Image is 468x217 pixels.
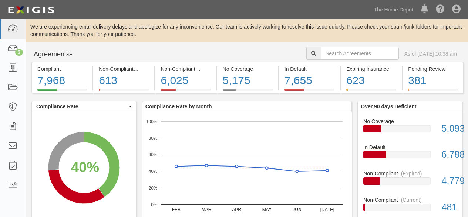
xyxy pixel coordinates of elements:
[148,152,157,157] text: 60%
[6,3,57,17] img: logo-5460c22ac91f19d4615b14bd174203de0afe785f0fc80cf4dbbc73dc1793850b.png
[146,119,158,124] text: 100%
[370,2,417,17] a: The Home Depot
[341,89,402,95] a: Expiring Insurance623
[37,65,87,73] div: Compliant
[232,207,241,212] text: APR
[26,23,468,38] div: We are experiencing email delivery delays and apologize for any inconvenience. Our team is active...
[161,73,211,89] div: 6,025
[346,73,396,89] div: 623
[361,103,416,109] b: Over 90 days Deficient
[223,73,273,89] div: 5,175
[401,196,422,204] div: (Current)
[358,196,462,204] div: Non-Compliant
[31,89,92,95] a: Compliant7,968
[223,65,273,73] div: No Coverage
[99,73,149,89] div: 613
[284,73,334,89] div: 7,655
[363,144,457,170] a: In Default6,788
[198,65,219,73] div: (Expired)
[436,122,462,135] div: 5,093
[363,170,457,196] a: Non-Compliant(Expired)4,779
[36,103,127,110] span: Compliance Rate
[436,174,462,188] div: 4,779
[148,135,157,141] text: 80%
[358,170,462,177] div: Non-Compliant
[358,144,462,151] div: In Default
[436,148,462,161] div: 6,788
[93,89,154,95] a: Non-Compliant(Current)613
[408,73,458,89] div: 381
[15,49,23,56] div: 3
[284,65,334,73] div: In Default
[31,47,87,62] button: Agreements
[320,207,334,212] text: [DATE]
[358,118,462,125] div: No Coverage
[37,73,87,89] div: 7,968
[262,207,272,212] text: MAY
[201,207,211,212] text: MAR
[279,89,340,95] a: In Default7,655
[217,89,278,95] a: No Coverage5,175
[148,169,157,174] text: 40%
[401,170,422,177] div: (Expired)
[436,5,445,14] i: Help Center - Complianz
[436,201,462,214] div: 481
[151,202,158,207] text: 0%
[71,157,99,177] div: 40%
[155,89,216,95] a: Non-Compliant(Expired)6,025
[363,118,457,144] a: No Coverage5,093
[32,101,136,112] button: Compliance Rate
[161,65,211,73] div: Non-Compliant (Expired)
[404,50,457,57] div: As of [DATE] 10:38 am
[346,65,396,73] div: Expiring Insurance
[408,65,458,73] div: Pending Review
[172,207,180,212] text: FEB
[293,207,301,212] text: JUN
[321,47,399,60] input: Search Agreements
[137,65,157,73] div: (Current)
[363,196,457,217] a: Non-Compliant(Current)481
[403,89,464,95] a: Pending Review381
[145,103,212,109] b: Compliance Rate by Month
[99,65,149,73] div: Non-Compliant (Current)
[148,185,157,191] text: 20%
